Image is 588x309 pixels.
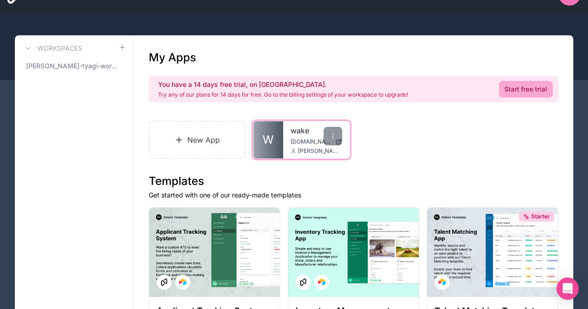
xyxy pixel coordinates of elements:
[438,278,446,286] img: Airtable Logo
[318,278,325,286] img: Airtable Logo
[298,147,342,155] span: [PERSON_NAME][EMAIL_ADDRESS][DOMAIN_NAME]
[179,278,186,286] img: Airtable Logo
[158,80,408,89] h2: You have a 14 days free trial, on [GEOGRAPHIC_DATA].
[291,138,331,145] span: [DOMAIN_NAME]
[556,277,579,300] div: Open Intercom Messenger
[22,43,82,54] a: Workspaces
[291,138,342,145] a: [DOMAIN_NAME]
[149,121,245,159] a: New App
[263,132,274,147] span: W
[531,213,550,220] span: Starter
[149,174,558,189] h1: Templates
[291,125,342,136] a: wake
[149,191,558,200] p: Get started with one of our ready-made templates
[22,58,126,74] a: [PERSON_NAME]-tyagi-workspace
[253,121,283,158] a: W
[149,50,196,65] h1: My Apps
[158,91,408,99] p: Try any of our plans for 14 days for free. Go to the billing settings of your workspace to upgrade!
[26,61,119,71] span: [PERSON_NAME]-tyagi-workspace
[37,44,82,53] h3: Workspaces
[499,81,553,98] a: Start free trial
